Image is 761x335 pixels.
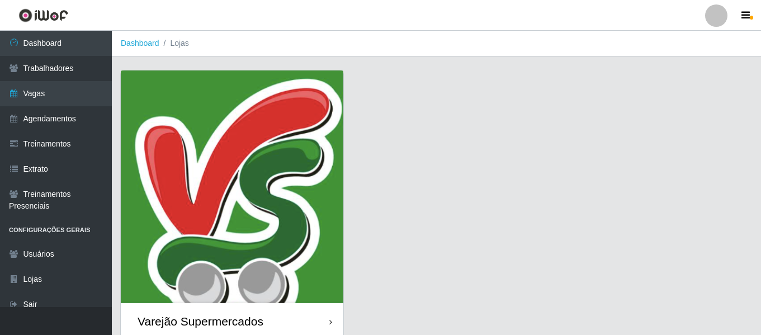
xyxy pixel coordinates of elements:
[18,8,68,22] img: CoreUI Logo
[121,39,159,48] a: Dashboard
[121,70,343,303] img: cardImg
[112,31,761,56] nav: breadcrumb
[159,37,189,49] li: Lojas
[138,314,263,328] div: Varejão Supermercados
